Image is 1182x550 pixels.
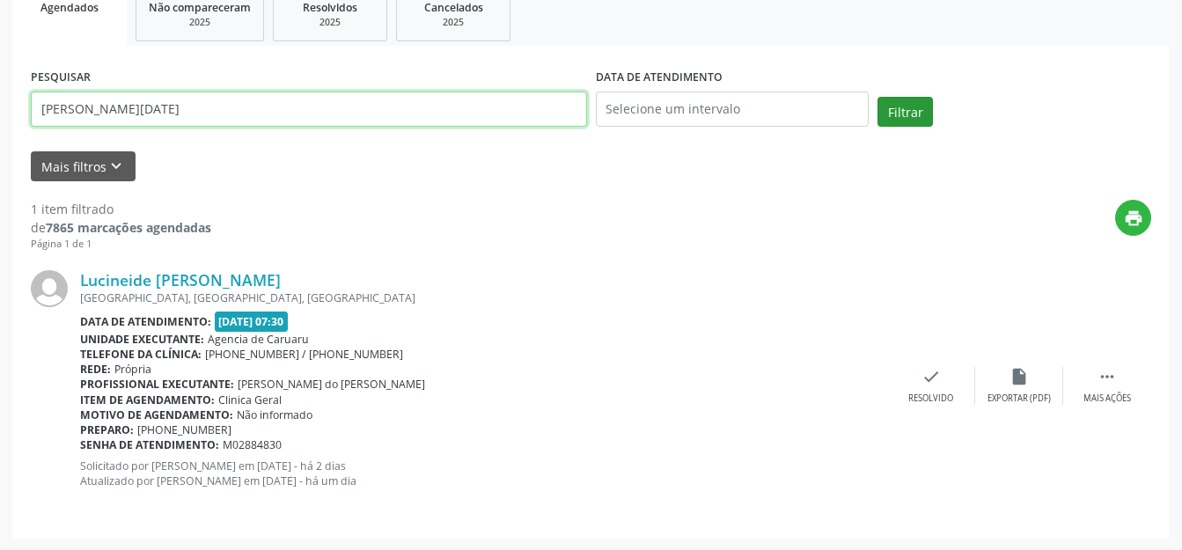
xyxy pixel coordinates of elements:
[80,347,202,362] b: Telefone da clínica:
[106,157,126,176] i: keyboard_arrow_down
[80,332,204,347] b: Unidade executante:
[1115,200,1151,236] button: print
[31,237,211,252] div: Página 1 de 1
[921,367,941,386] i: check
[237,407,312,422] span: Não informado
[80,270,281,290] a: Lucineide [PERSON_NAME]
[46,219,211,236] strong: 7865 marcações agendadas
[31,270,68,307] img: img
[80,314,211,329] b: Data de atendimento:
[1098,367,1117,386] i: 
[208,332,309,347] span: Agencia de Caruaru
[218,392,282,407] span: Clinica Geral
[596,64,723,92] label: DATA DE ATENDIMENTO
[31,218,211,237] div: de
[80,392,215,407] b: Item de agendamento:
[223,437,282,452] span: M02884830
[238,377,425,392] span: [PERSON_NAME] do [PERSON_NAME]
[80,407,233,422] b: Motivo de agendamento:
[137,422,231,437] span: [PHONE_NUMBER]
[114,362,151,377] span: Própria
[149,16,251,29] div: 2025
[80,377,234,392] b: Profissional executante:
[1009,367,1029,386] i: insert_drive_file
[1083,392,1131,405] div: Mais ações
[31,200,211,218] div: 1 item filtrado
[31,151,136,182] button: Mais filtroskeyboard_arrow_down
[908,392,953,405] div: Resolvido
[1124,209,1143,228] i: print
[286,16,374,29] div: 2025
[31,92,587,127] input: Nome, código do beneficiário ou CPF
[31,64,91,92] label: PESQUISAR
[205,347,403,362] span: [PHONE_NUMBER] / [PHONE_NUMBER]
[987,392,1051,405] div: Exportar (PDF)
[215,312,289,332] span: [DATE] 07:30
[80,362,111,377] b: Rede:
[877,97,933,127] button: Filtrar
[80,437,219,452] b: Senha de atendimento:
[80,422,134,437] b: Preparo:
[409,16,497,29] div: 2025
[80,458,887,488] p: Solicitado por [PERSON_NAME] em [DATE] - há 2 dias Atualizado por [PERSON_NAME] em [DATE] - há um...
[596,92,870,127] input: Selecione um intervalo
[80,290,887,305] div: [GEOGRAPHIC_DATA], [GEOGRAPHIC_DATA], [GEOGRAPHIC_DATA]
